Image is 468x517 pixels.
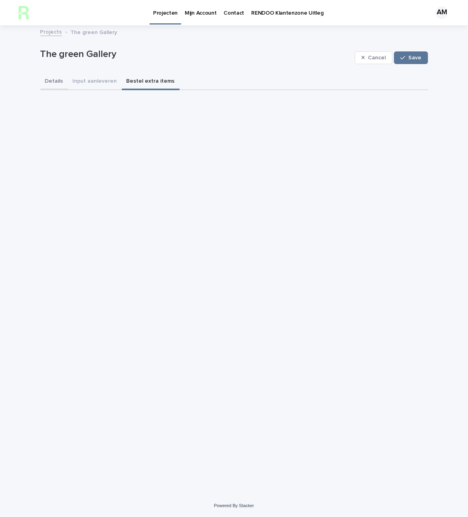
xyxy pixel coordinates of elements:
img: h2KIERbZRTK6FourSpbg [16,5,32,21]
div: AM [436,6,448,19]
p: The green Gallery [71,27,117,36]
button: Input aanleveren [68,74,122,90]
button: Details [40,74,68,90]
p: The green Gallery [40,49,352,60]
a: Projects [40,27,62,36]
button: Bestel extra items [122,74,180,90]
button: Cancel [355,51,393,64]
a: Powered By Stacker [214,503,254,508]
span: Save [409,55,422,61]
button: Save [394,51,428,64]
span: Cancel [368,55,386,61]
